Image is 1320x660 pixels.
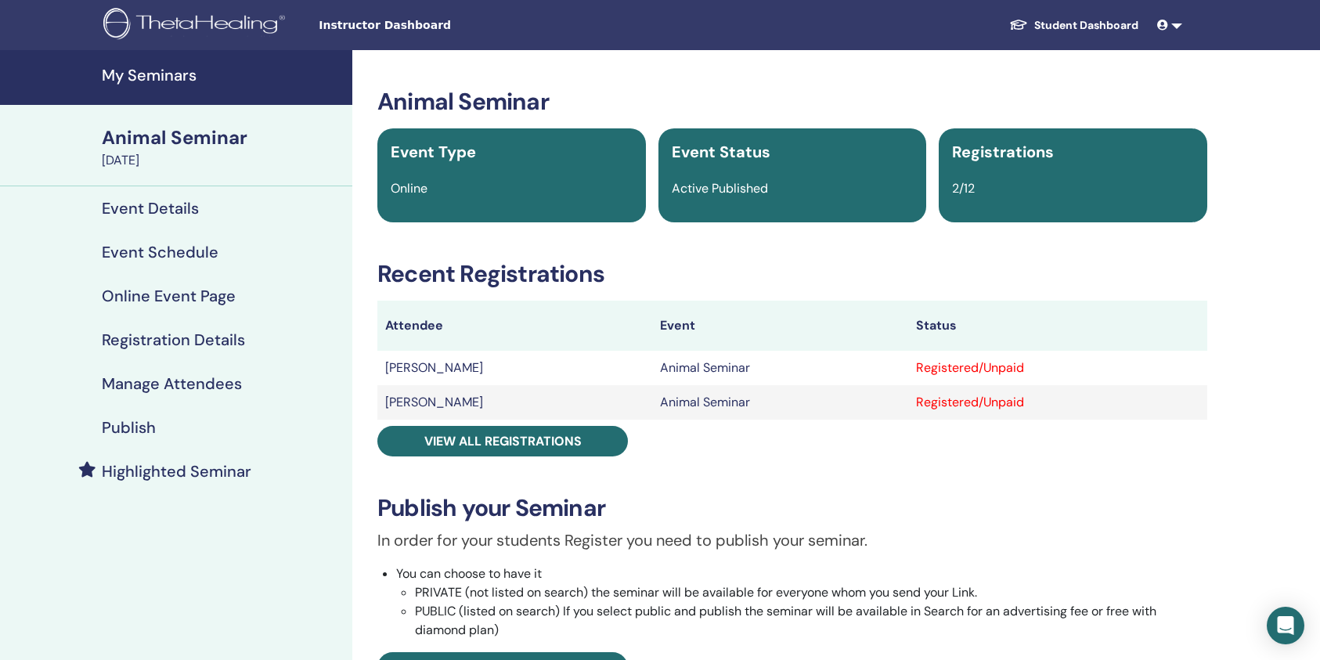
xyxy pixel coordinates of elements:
h4: Highlighted Seminar [102,462,251,481]
span: Event Type [391,142,476,162]
li: You can choose to have it [396,564,1207,640]
img: graduation-cap-white.svg [1009,18,1028,31]
h3: Publish your Seminar [377,494,1207,522]
h4: Publish [102,418,156,437]
a: Animal Seminar[DATE] [92,124,352,170]
div: Open Intercom Messenger [1267,607,1304,644]
span: Instructor Dashboard [319,17,554,34]
li: PRIVATE (not listed on search) the seminar will be available for everyone whom you send your Link. [415,583,1207,602]
td: [PERSON_NAME] [377,385,652,420]
a: View all registrations [377,426,628,456]
span: 2/12 [952,180,975,197]
div: Animal Seminar [102,124,343,151]
span: Active Published [672,180,768,197]
div: Registered/Unpaid [916,359,1199,377]
th: Event [652,301,908,351]
div: Registered/Unpaid [916,393,1199,412]
a: Student Dashboard [997,11,1151,40]
th: Status [908,301,1207,351]
th: Attendee [377,301,652,351]
span: Event Status [672,142,770,162]
div: [DATE] [102,151,343,170]
span: Registrations [952,142,1054,162]
img: logo.png [103,8,290,43]
h4: Registration Details [102,330,245,349]
h4: Manage Attendees [102,374,242,393]
h4: Event Details [102,199,199,218]
h4: Event Schedule [102,243,218,261]
h3: Animal Seminar [377,88,1207,116]
p: In order for your students Register you need to publish your seminar. [377,528,1207,552]
h3: Recent Registrations [377,260,1207,288]
h4: My Seminars [102,66,343,85]
li: PUBLIC (listed on search) If you select public and publish the seminar will be available in Searc... [415,602,1207,640]
span: Online [391,180,427,197]
td: Animal Seminar [652,351,908,385]
td: [PERSON_NAME] [377,351,652,385]
td: Animal Seminar [652,385,908,420]
h4: Online Event Page [102,287,236,305]
span: View all registrations [424,433,582,449]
